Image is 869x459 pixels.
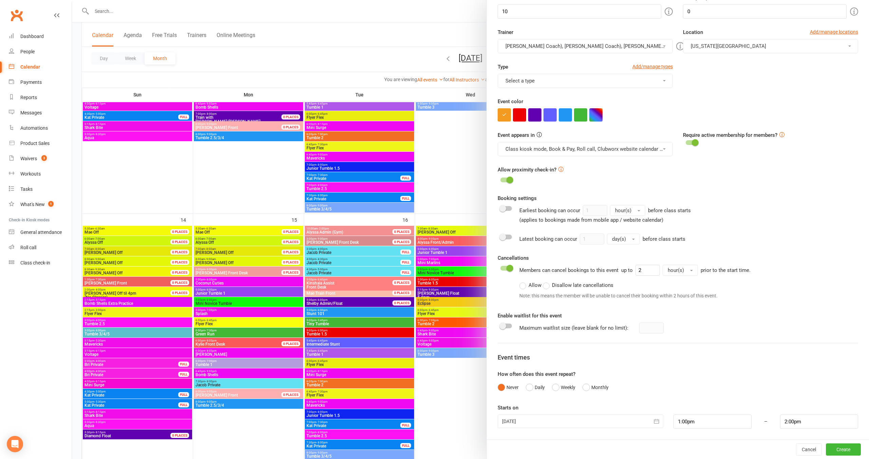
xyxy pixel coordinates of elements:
div: Product Sales [20,141,50,146]
button: Cancel [796,443,822,456]
button: Select a type [498,74,673,88]
a: Payments [9,75,72,90]
div: Maximum waitlist size (leave blank for no limit): [519,324,628,332]
div: Earliest booking can occur [519,205,691,224]
div: Reports [20,95,37,100]
label: Event color [498,97,523,106]
label: Booking settings [498,194,537,202]
label: Trainer [498,28,513,36]
label: Type [498,63,508,71]
label: Require active membership for members? [683,132,777,138]
span: before class starts [643,236,685,242]
div: People [20,49,35,54]
a: General attendance kiosk mode [9,225,72,240]
a: Dashboard [9,29,72,44]
label: Enable waitlist for this event [498,312,562,320]
button: [PERSON_NAME] Coach), [PERSON_NAME] Coach), [PERSON_NAME] Coach), [PERSON_NAME] Coach), [PERSON_N... [498,39,673,53]
div: Latest booking can occur [519,234,685,244]
button: day(s) [607,234,640,244]
button: [US_STATE][GEOGRAPHIC_DATA] [683,39,858,53]
a: Messages [9,105,72,121]
a: Product Sales [9,136,72,151]
div: General attendance [20,229,62,235]
a: Calendar [9,59,72,75]
div: Messages [20,110,42,115]
a: Clubworx [8,7,25,24]
a: Tasks [9,182,72,197]
div: Open Intercom Messenger [7,436,23,452]
div: Class check-in [20,260,50,265]
div: Note: this means the member will be unable to cancel their booking within 2 hours of this event. [519,292,751,299]
a: What's New1 [9,197,72,212]
span: prior to the start time. [701,267,751,273]
label: Location [683,28,703,36]
a: Automations [9,121,72,136]
button: Never [498,381,519,394]
div: Dashboard [20,34,44,39]
span: 1 [48,201,54,207]
span: 3 [41,155,47,161]
button: Monthly [583,381,609,394]
div: Tasks [20,186,33,192]
div: Automations [20,125,48,131]
label: Starts on [498,404,518,412]
a: Add/manage types [632,63,673,70]
div: Workouts [20,171,41,177]
div: Calendar [20,64,40,70]
button: Class kiosk mode, Book & Pay, Roll call, Clubworx website calendar and Mobile app [498,142,673,156]
label: Event appears in [498,131,535,139]
span: hour(s) [668,267,684,273]
label: Allow [519,281,541,289]
div: Event times [498,353,858,363]
div: Roll call [20,245,36,250]
span: hour(s) [615,207,631,214]
div: – [751,415,780,429]
div: What's New [20,202,45,207]
div: Members can cancel bookings to this event [519,265,751,302]
div: Payments [20,79,42,85]
a: Reports [9,90,72,105]
label: Disallow late cancellations [543,281,613,289]
a: Class kiosk mode [9,255,72,271]
label: Allow proximity check-in? [498,166,556,174]
a: Roll call [9,240,72,255]
button: hour(s) [610,205,645,216]
button: Create [826,443,861,456]
button: Daily [526,381,545,394]
a: People [9,44,72,59]
div: up to [621,265,698,276]
div: Waivers [20,156,37,161]
label: Cancellations [498,254,529,262]
span: day(s) [612,236,626,242]
label: How often does this event repeat? [498,370,575,378]
button: hour(s) [663,265,698,276]
span: [US_STATE][GEOGRAPHIC_DATA] [691,43,766,49]
a: Add/manage locations [810,28,858,36]
a: Waivers 3 [9,151,72,166]
button: Weekly [552,381,575,394]
a: Workouts [9,166,72,182]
